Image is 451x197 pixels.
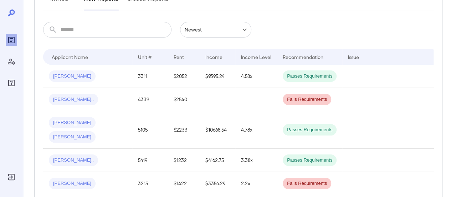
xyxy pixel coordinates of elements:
[283,96,331,103] span: Fails Requirements
[205,53,222,61] div: Income
[168,65,200,88] td: $2052
[283,73,337,80] span: Passes Requirements
[132,172,168,195] td: 3215
[6,56,17,67] div: Manage Users
[49,73,96,80] span: [PERSON_NAME]
[180,22,251,38] div: Newest
[6,77,17,89] div: FAQ
[168,111,200,149] td: $2233
[235,111,277,149] td: 4.78x
[168,149,200,172] td: $1232
[235,65,277,88] td: 4.58x
[52,53,88,61] div: Applicant Name
[283,127,337,133] span: Passes Requirements
[6,34,17,46] div: Reports
[132,65,168,88] td: 3311
[132,149,168,172] td: 5419
[168,172,200,195] td: $1422
[49,157,98,164] span: [PERSON_NAME]..
[132,111,168,149] td: 5105
[283,53,323,61] div: Recommendation
[132,88,168,111] td: 4339
[200,172,235,195] td: $3356.29
[200,65,235,88] td: $9395.24
[283,180,331,187] span: Fails Requirements
[49,119,96,126] span: [PERSON_NAME]
[348,53,359,61] div: Issue
[235,172,277,195] td: 2.2x
[200,111,235,149] td: $10668.54
[6,171,17,183] div: Log Out
[138,53,152,61] div: Unit #
[49,180,96,187] span: [PERSON_NAME]
[49,134,96,141] span: [PERSON_NAME]
[235,149,277,172] td: 3.38x
[241,53,271,61] div: Income Level
[235,88,277,111] td: -
[174,53,185,61] div: Rent
[49,96,98,103] span: [PERSON_NAME]..
[283,157,337,164] span: Passes Requirements
[168,88,200,111] td: $2540
[200,149,235,172] td: $4162.75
